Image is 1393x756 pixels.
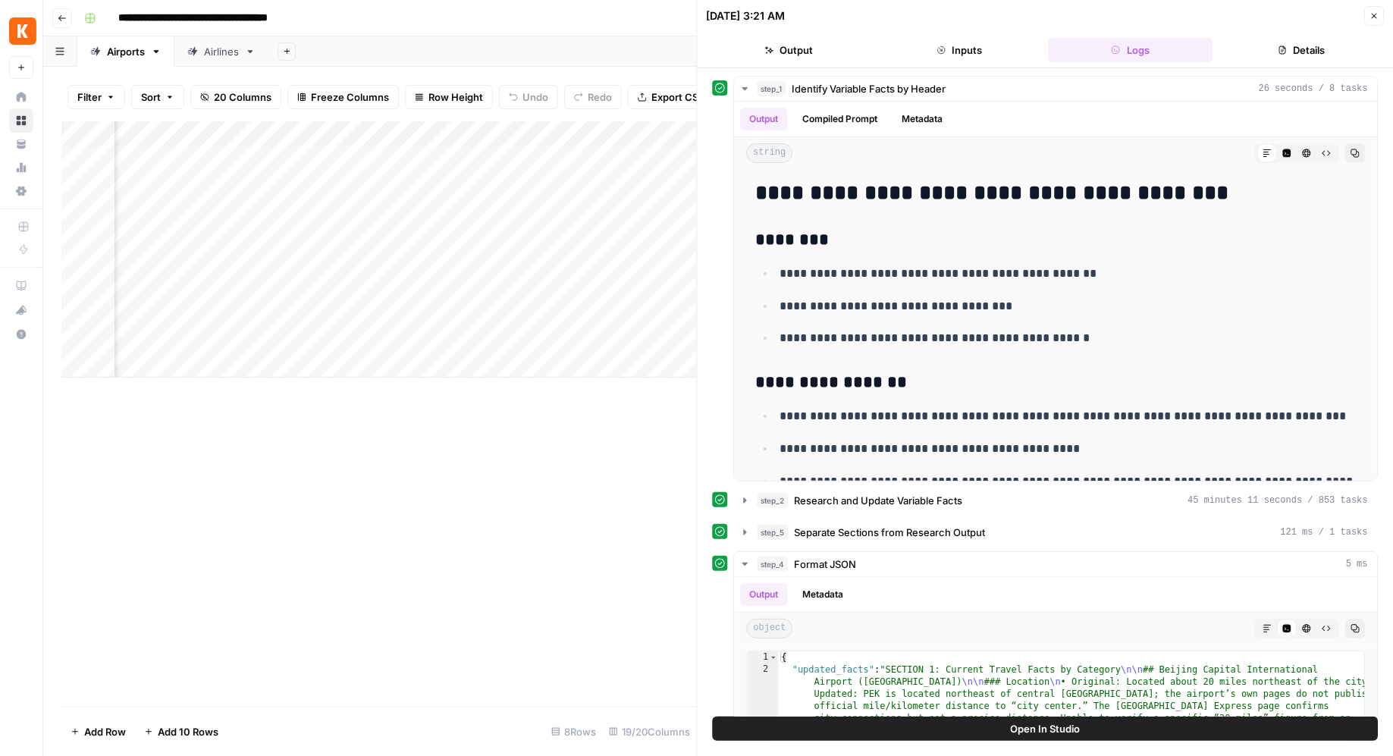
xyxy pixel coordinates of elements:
[564,85,622,109] button: Redo
[758,525,789,540] span: step_5
[1188,494,1368,507] span: 45 minutes 11 seconds / 853 tasks
[748,651,779,663] div: 1
[9,298,33,322] button: What's new?
[1219,38,1384,62] button: Details
[758,557,789,572] span: step_4
[190,85,281,109] button: 20 Columns
[9,132,33,156] a: Your Data
[735,102,1378,481] div: 26 seconds / 8 tasks
[588,89,612,105] span: Redo
[158,724,218,739] span: Add 10 Rows
[9,179,33,203] a: Settings
[545,720,603,744] div: 8 Rows
[707,38,871,62] button: Output
[61,720,135,744] button: Add Row
[741,108,788,130] button: Output
[9,108,33,133] a: Browse
[795,493,963,508] span: Research and Update Variable Facts
[1259,82,1368,96] span: 26 seconds / 8 tasks
[893,108,952,130] button: Metadata
[741,583,788,606] button: Output
[174,36,268,67] a: Airlines
[287,85,399,109] button: Freeze Columns
[135,720,227,744] button: Add 10 Rows
[77,89,102,105] span: Filter
[770,651,778,663] span: Toggle code folding, rows 1 through 4
[77,36,174,67] a: Airports
[747,143,793,163] span: string
[794,108,887,130] button: Compiled Prompt
[792,81,946,96] span: Identify Variable Facts by Header
[735,77,1378,101] button: 26 seconds / 8 tasks
[795,525,986,540] span: Separate Sections from Research Output
[651,89,705,105] span: Export CSV
[9,12,33,50] button: Workspace: Kayak
[107,44,145,59] div: Airports
[428,89,483,105] span: Row Height
[758,493,789,508] span: step_2
[1346,557,1368,571] span: 5 ms
[877,38,1042,62] button: Inputs
[214,89,271,105] span: 20 Columns
[747,619,793,638] span: object
[735,520,1378,544] button: 121 ms / 1 tasks
[1281,525,1368,539] span: 121 ms / 1 tasks
[67,85,125,109] button: Filter
[735,488,1378,513] button: 45 minutes 11 seconds / 853 tasks
[794,583,853,606] button: Metadata
[9,85,33,109] a: Home
[311,89,389,105] span: Freeze Columns
[735,552,1378,576] button: 5 ms
[522,89,548,105] span: Undo
[9,17,36,45] img: Kayak Logo
[795,557,857,572] span: Format JSON
[9,322,33,347] button: Help + Support
[405,85,493,109] button: Row Height
[628,85,715,109] button: Export CSV
[1010,721,1080,736] span: Open In Studio
[499,85,558,109] button: Undo
[84,724,126,739] span: Add Row
[10,299,33,322] div: What's new?
[131,85,184,109] button: Sort
[9,155,33,180] a: Usage
[707,8,786,24] div: [DATE] 3:21 AM
[141,89,161,105] span: Sort
[758,81,786,96] span: step_1
[603,720,697,744] div: 19/20 Columns
[1048,38,1213,62] button: Logs
[713,717,1379,741] button: Open In Studio
[204,44,239,59] div: Airlines
[9,274,33,298] a: AirOps Academy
